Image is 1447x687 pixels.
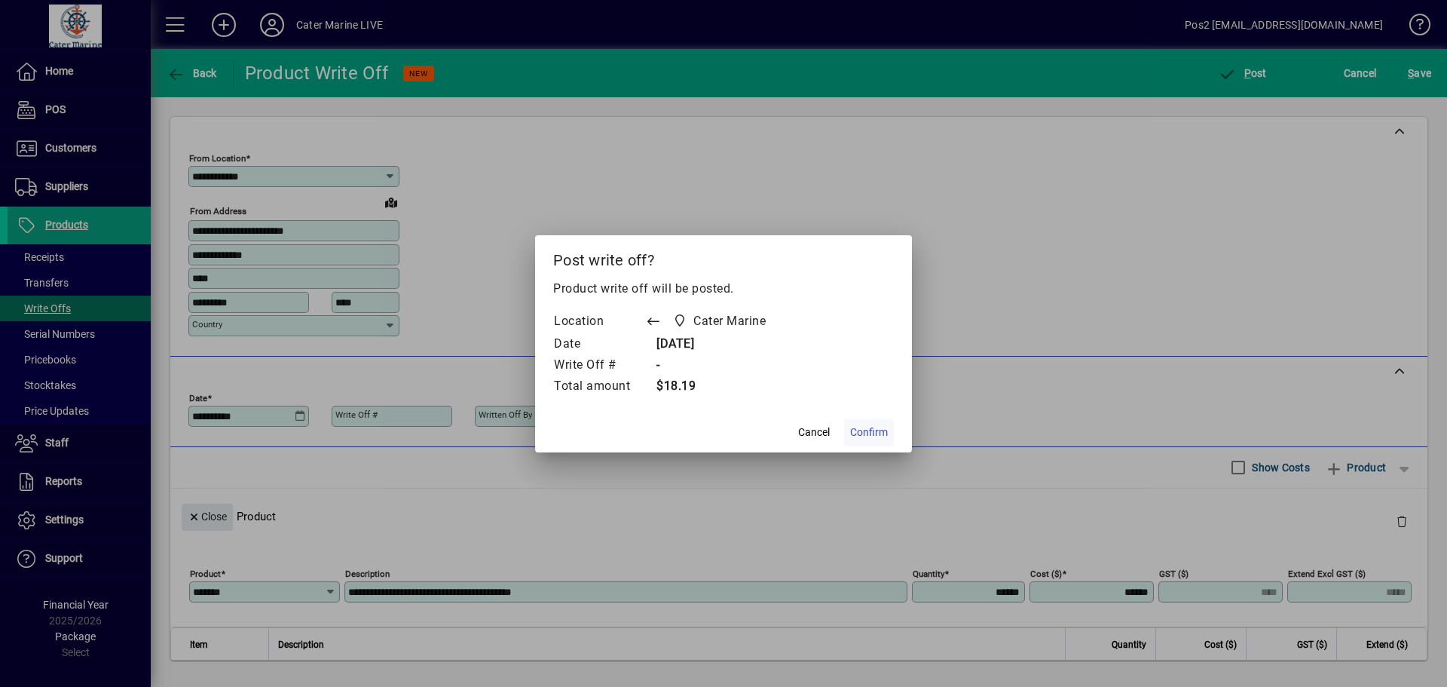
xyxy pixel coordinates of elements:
[844,419,894,446] button: Confirm
[553,280,894,298] p: Product write off will be posted.
[850,425,888,440] span: Confirm
[645,376,794,397] td: $18.19
[553,310,645,334] td: Location
[668,311,772,332] span: Cater Marine
[553,355,645,376] td: Write Off #
[535,235,912,279] h2: Post write off?
[798,425,830,440] span: Cancel
[790,419,838,446] button: Cancel
[693,312,766,330] span: Cater Marine
[645,355,794,376] td: -
[553,334,645,355] td: Date
[553,376,645,397] td: Total amount
[645,334,794,355] td: [DATE]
